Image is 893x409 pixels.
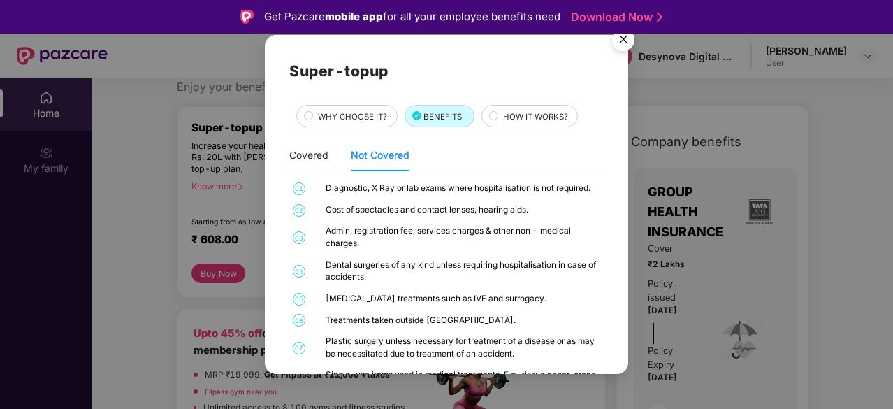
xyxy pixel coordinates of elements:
span: 06 [293,314,305,327]
strong: mobile app [325,10,383,23]
span: 07 [293,342,305,354]
span: 04 [293,265,305,278]
span: HOW IT WORKS? [503,110,568,123]
div: Cost of spectacles and contact lenses, hearing aids. [326,204,601,217]
div: Get Pazcare for all your employee benefits need [264,8,560,25]
span: 02 [293,204,305,217]
div: [MEDICAL_DATA] treatments such as IVF and surrogacy. [326,293,601,306]
div: Dental surgeries of any kind unless requiring hospitalisation in case of accidents. [326,259,601,284]
button: Close [604,22,641,59]
img: svg+xml;base64,PHN2ZyB4bWxucz0iaHR0cDovL3d3dy53My5vcmcvMjAwMC9zdmciIHdpZHRoPSI1NiIgaGVpZ2h0PSI1Ni... [604,22,643,62]
img: Logo [240,10,254,24]
div: Single-use items used in medical treatments. E.g., tissue paper, crepe bandage, gown, foot covers... [326,369,601,406]
h2: Super-topup [289,59,604,82]
span: 01 [293,182,305,195]
div: Plastic surgery unless necessary for treatment of a disease or as may be necessitated due to trea... [326,336,601,360]
div: Diagnostic, X Ray or lab exams where hospitalisation is not required. [326,182,601,195]
div: Treatments taken outside [GEOGRAPHIC_DATA]. [326,315,601,327]
span: BENEFITS [423,110,462,123]
div: Admin, registration fee, services charges & other non - medical charges. [326,225,601,250]
span: WHY CHOOSE IT? [318,110,387,123]
div: Covered [289,148,328,163]
span: 05 [293,293,305,306]
img: Stroke [657,10,662,24]
span: 03 [293,231,305,244]
div: Not Covered [351,148,409,163]
a: Download Now [571,10,658,24]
